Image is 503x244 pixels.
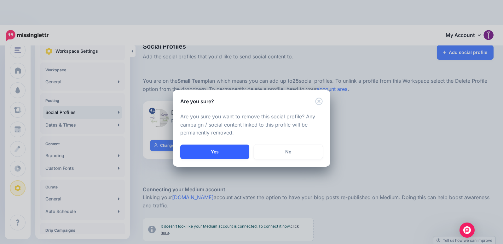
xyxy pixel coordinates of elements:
[180,145,249,159] button: Yes
[180,98,214,105] h5: Are you sure?
[460,223,475,238] div: Open Intercom Messenger
[254,145,323,159] a: No
[315,98,323,105] button: Close
[180,113,323,137] p: Are you sure you want to remove this social profile? Any campaign / social content linked to this...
